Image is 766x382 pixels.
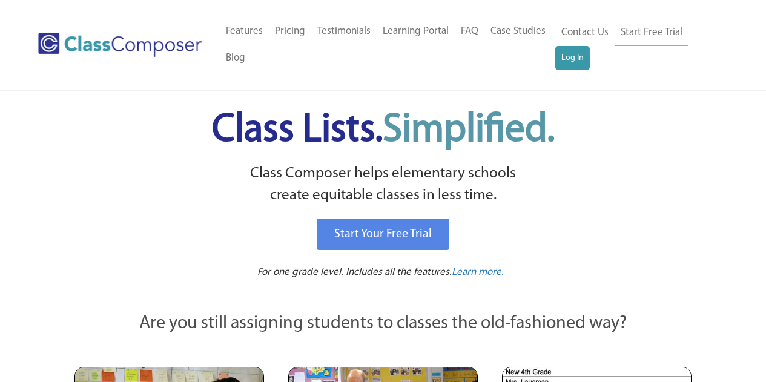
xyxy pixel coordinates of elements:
a: Log In [555,46,590,70]
a: Testimonials [311,18,377,45]
span: Class Lists. [212,111,555,150]
a: Start Your Free Trial [317,219,449,250]
a: Pricing [269,18,311,45]
p: Are you still assigning students to classes the old-fashioned way? [74,311,692,337]
p: Class Composer helps elementary schools create equitable classes in less time. [73,163,694,207]
a: Features [220,18,269,45]
a: Learn more. [452,265,504,280]
nav: Header Menu [220,18,555,71]
span: Learn more. [452,267,504,277]
a: Start Free Trial [615,19,688,47]
a: FAQ [455,18,484,45]
a: Case Studies [484,18,552,45]
a: Contact Us [555,19,615,46]
img: Class Composer [38,33,202,57]
nav: Header Menu [555,19,719,70]
span: Simplified. [383,111,555,150]
span: For one grade level. Includes all the features. [257,267,452,277]
a: Blog [220,45,251,71]
span: Start Your Free Trial [334,228,432,240]
a: Learning Portal [377,18,455,45]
